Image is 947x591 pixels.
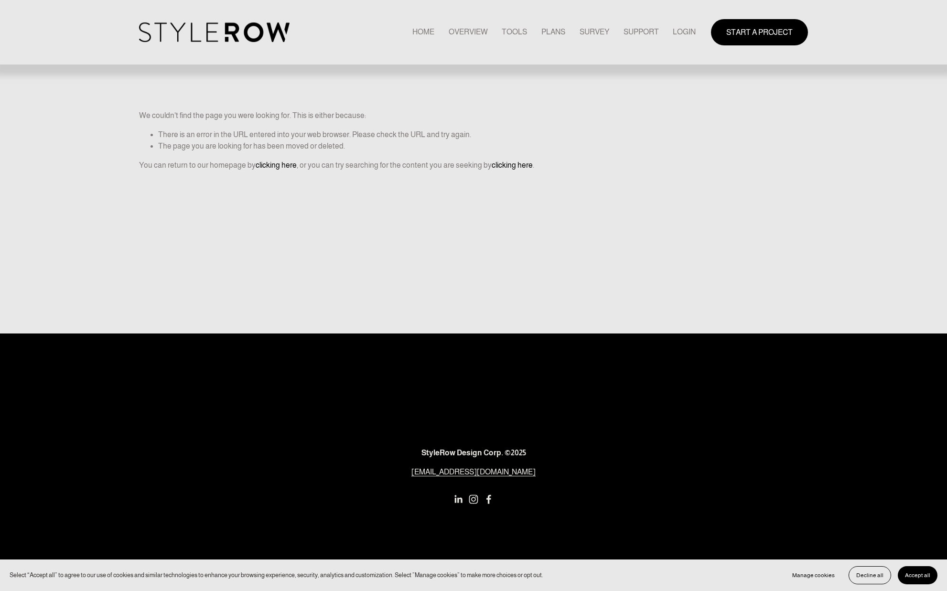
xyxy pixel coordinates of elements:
[158,129,808,140] li: There is an error in the URL entered into your web browser. Please check the URL and try again.
[849,566,891,584] button: Decline all
[139,22,290,42] img: StyleRow
[139,160,808,171] p: You can return to our homepage by , or you can try searching for the content you are seeking by .
[453,494,463,504] a: LinkedIn
[421,449,526,457] strong: StyleRow Design Corp. ©2025
[624,26,659,38] span: SUPPORT
[785,566,842,584] button: Manage cookies
[256,161,297,169] a: clicking here
[673,26,696,39] a: LOGIN
[411,466,536,478] a: [EMAIL_ADDRESS][DOMAIN_NAME]
[541,26,565,39] a: PLANS
[492,161,533,169] a: clicking here
[580,26,609,39] a: SURVEY
[624,26,659,39] a: folder dropdown
[484,494,494,504] a: Facebook
[502,26,527,39] a: TOOLS
[856,572,883,579] span: Decline all
[412,26,434,39] a: HOME
[792,572,835,579] span: Manage cookies
[898,566,937,584] button: Accept all
[905,572,930,579] span: Accept all
[449,26,488,39] a: OVERVIEW
[711,19,808,45] a: START A PROJECT
[10,570,543,580] p: Select “Accept all” to agree to our use of cookies and similar technologies to enhance your brows...
[139,72,808,121] p: We couldn't find the page you were looking for. This is either because:
[158,140,808,152] li: The page you are looking for has been moved or deleted.
[469,494,478,504] a: Instagram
